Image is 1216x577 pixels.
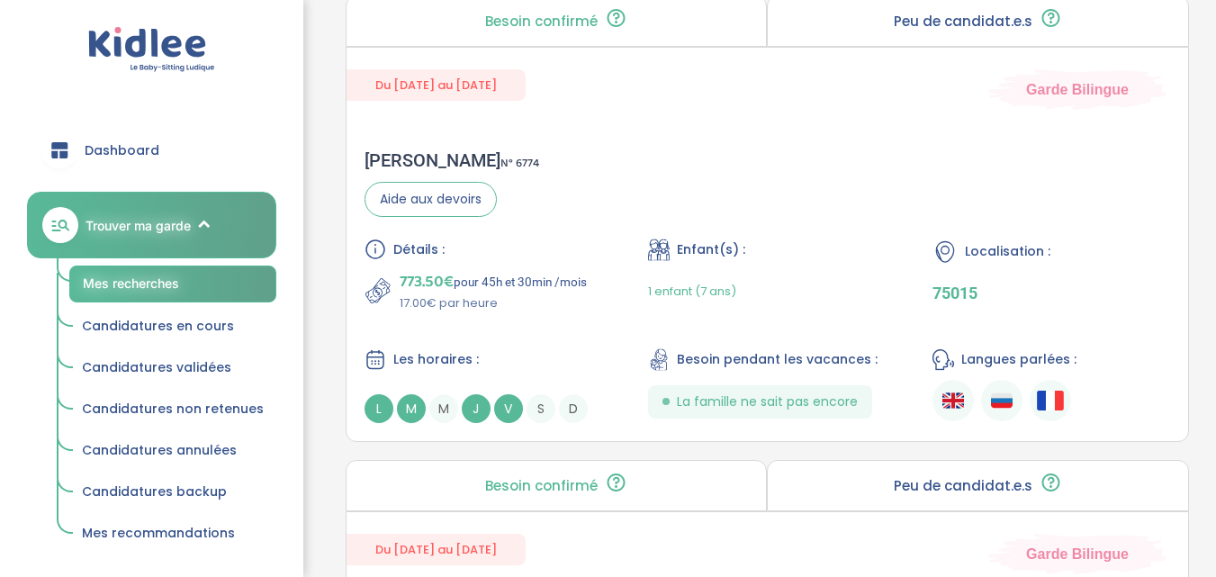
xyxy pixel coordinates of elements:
[86,216,191,235] span: Trouver ma garde
[69,310,276,344] a: Candidatures en cours
[83,275,179,291] span: Mes recherches
[942,390,964,411] img: Anglais
[82,317,234,335] span: Candidatures en cours
[365,182,497,217] span: Aide aux devoirs
[932,284,1170,302] p: 75015
[500,154,539,173] span: N° 6774
[27,118,276,183] a: Dashboard
[347,534,526,565] span: Du [DATE] au [DATE]
[82,358,231,376] span: Candidatures validées
[82,400,264,418] span: Candidatures non retenues
[400,294,587,312] p: 17.00€ par heure
[677,240,745,259] span: Enfant(s) :
[69,434,276,468] a: Candidatures annulées
[69,475,276,509] a: Candidatures backup
[894,14,1032,29] p: Peu de candidat.e.s
[27,192,276,258] a: Trouver ma garde
[648,283,736,300] span: 1 enfant (7 ans)
[400,269,587,294] p: pour 45h et 30min /mois
[69,351,276,385] a: Candidatures validées
[82,441,237,459] span: Candidatures annulées
[347,69,526,101] span: Du [DATE] au [DATE]
[894,479,1032,493] p: Peu de candidat.e.s
[393,240,445,259] span: Détails :
[1037,391,1064,410] img: Français
[965,242,1050,261] span: Localisation :
[527,394,555,423] span: S
[429,394,458,423] span: M
[365,394,393,423] span: L
[559,394,588,423] span: D
[1026,544,1129,563] span: Garde Bilingue
[961,350,1076,369] span: Langues parlées :
[462,394,491,423] span: J
[393,350,479,369] span: Les horaires :
[485,14,598,29] p: Besoin confirmé
[82,524,235,542] span: Mes recommandations
[82,482,227,500] span: Candidatures backup
[69,517,276,551] a: Mes recommandations
[397,394,426,423] span: M
[69,392,276,427] a: Candidatures non retenues
[1026,79,1129,99] span: Garde Bilingue
[485,479,598,493] p: Besoin confirmé
[677,350,878,369] span: Besoin pendant les vacances :
[677,392,858,411] span: La famille ne sait pas encore
[365,149,539,171] div: [PERSON_NAME]
[400,269,454,294] span: 773.50€
[88,27,215,73] img: logo.svg
[991,390,1013,411] img: Russe
[494,394,523,423] span: V
[85,141,159,160] span: Dashboard
[69,266,276,302] a: Mes recherches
